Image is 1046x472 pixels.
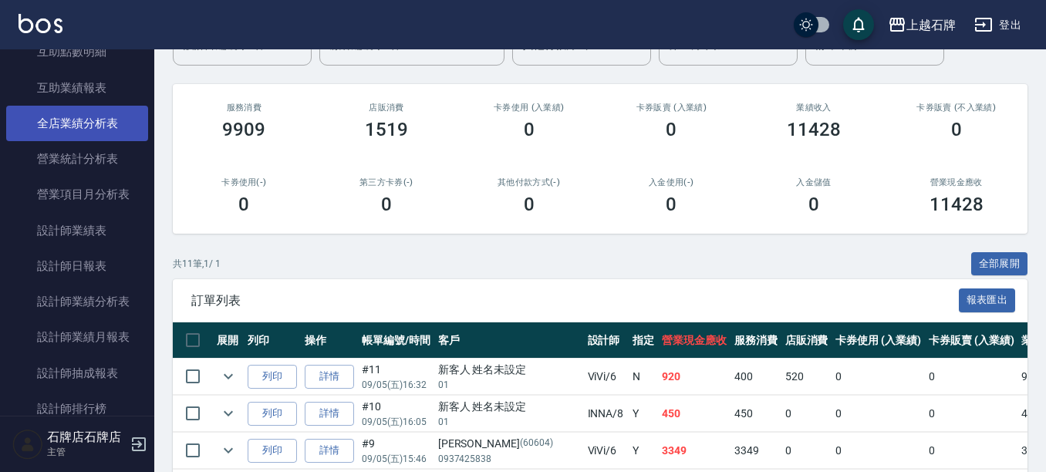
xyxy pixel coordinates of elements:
h3: 0 [238,194,249,215]
h3: 0 [666,119,677,140]
button: 報表匯出 [959,288,1016,312]
h2: 入金儲值 [761,177,867,187]
p: 共 11 筆, 1 / 1 [173,257,221,271]
img: Logo [19,14,62,33]
td: 3349 [658,433,731,469]
h3: 0 [951,119,962,140]
button: 列印 [248,402,297,426]
td: 920 [658,359,731,395]
td: 3349 [731,433,781,469]
button: expand row [217,439,240,462]
th: 指定 [629,322,658,359]
button: 列印 [248,365,297,389]
a: 詳情 [305,402,354,426]
a: 詳情 [305,365,354,389]
td: 0 [832,396,925,432]
p: (60604) [520,436,553,452]
th: 列印 [244,322,301,359]
td: 400 [731,359,781,395]
h2: 第三方卡券(-) [334,177,440,187]
a: 互助點數明細 [6,34,148,69]
button: 全部展開 [971,252,1028,276]
td: #10 [358,396,434,432]
a: 互助業績報表 [6,70,148,106]
td: INNA /8 [584,396,629,432]
div: 新客人 姓名未設定 [438,362,580,378]
th: 營業現金應收 [658,322,731,359]
span: 訂單列表 [191,293,959,308]
td: Y [629,396,658,432]
a: 詳情 [305,439,354,463]
h2: 卡券販賣 (不入業績) [903,103,1009,113]
h2: 店販消費 [334,103,440,113]
td: 0 [832,433,925,469]
h2: 其他付款方式(-) [476,177,582,187]
h3: 11428 [930,194,984,215]
a: 設計師排行榜 [6,391,148,426]
a: 全店業績分析表 [6,106,148,141]
h2: 入金使用(-) [619,177,724,187]
td: Y [629,433,658,469]
td: 0 [925,433,1018,469]
a: 營業項目月分析表 [6,177,148,212]
p: 主管 [47,445,126,459]
a: 設計師業績分析表 [6,284,148,319]
th: 卡券販賣 (入業績) [925,322,1018,359]
th: 服務消費 [731,322,781,359]
td: ViVi /6 [584,433,629,469]
a: 設計師日報表 [6,248,148,284]
p: 0937425838 [438,452,580,466]
h3: 0 [808,194,819,215]
td: 520 [781,359,832,395]
td: 450 [731,396,781,432]
img: Person [12,429,43,460]
h3: 0 [524,194,535,215]
td: 0 [832,359,925,395]
h5: 石牌店石牌店 [47,430,126,445]
a: 設計師抽成報表 [6,356,148,391]
a: 報表匯出 [959,292,1016,307]
button: expand row [217,402,240,425]
td: 0 [925,396,1018,432]
h2: 營業現金應收 [903,177,1009,187]
div: 上越石牌 [906,15,956,35]
td: 0 [925,359,1018,395]
button: expand row [217,365,240,388]
th: 設計師 [584,322,629,359]
h3: 0 [381,194,392,215]
h3: 0 [666,194,677,215]
p: 09/05 (五) 16:32 [362,378,430,392]
p: 01 [438,378,580,392]
td: 0 [781,433,832,469]
td: #9 [358,433,434,469]
td: #11 [358,359,434,395]
th: 展開 [213,322,244,359]
h3: 0 [524,119,535,140]
th: 帳單編號/時間 [358,322,434,359]
td: 0 [781,396,832,432]
h2: 卡券販賣 (入業績) [619,103,724,113]
div: 新客人 姓名未設定 [438,399,580,415]
p: 09/05 (五) 16:05 [362,415,430,429]
h2: 卡券使用(-) [191,177,297,187]
td: N [629,359,658,395]
button: save [843,9,874,40]
h3: 11428 [787,119,841,140]
td: 450 [658,396,731,432]
h2: 卡券使用 (入業績) [476,103,582,113]
button: 列印 [248,439,297,463]
h2: 業績收入 [761,103,867,113]
div: [PERSON_NAME] [438,436,580,452]
th: 客戶 [434,322,584,359]
h3: 1519 [365,119,408,140]
th: 店販消費 [781,322,832,359]
th: 卡券使用 (入業績) [832,322,925,359]
h3: 服務消費 [191,103,297,113]
button: 上越石牌 [882,9,962,41]
h3: 9909 [222,119,265,140]
td: ViVi /6 [584,359,629,395]
p: 09/05 (五) 15:46 [362,452,430,466]
th: 操作 [301,322,358,359]
a: 設計師業績表 [6,213,148,248]
a: 設計師業績月報表 [6,319,148,355]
